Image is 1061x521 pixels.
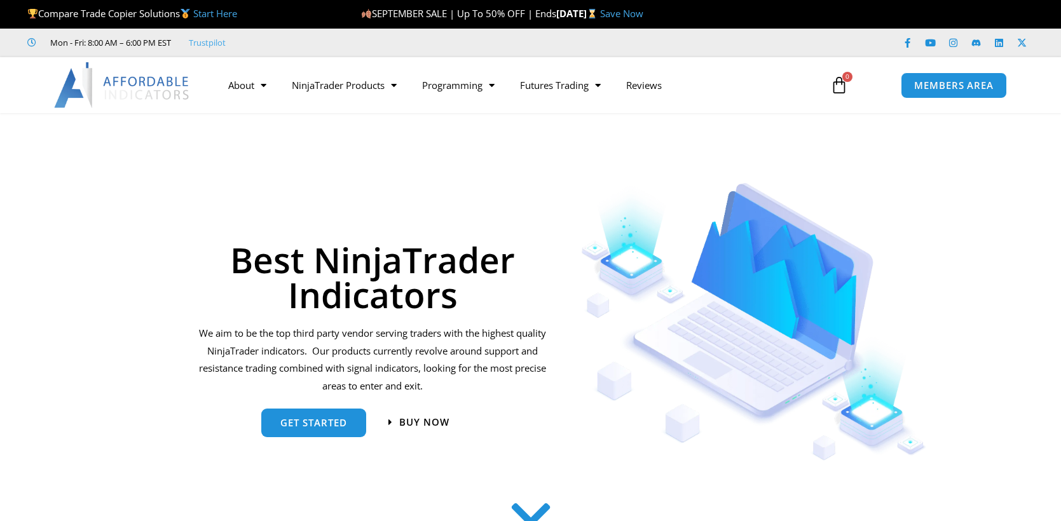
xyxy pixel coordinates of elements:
[613,71,674,100] a: Reviews
[914,81,994,90] span: MEMBERS AREA
[360,7,556,20] span: SEPTEMBER SALE | Up To 50% OFF | Ends
[54,62,191,108] img: LogoAI | Affordable Indicators – NinjaTrader
[197,325,549,395] p: We aim to be the top third party vendor serving traders with the highest quality NinjaTrader indi...
[362,9,371,18] img: 🍂
[47,35,171,50] span: Mon - Fri: 8:00 AM – 6:00 PM EST
[279,71,409,100] a: NinjaTrader Products
[399,417,449,427] span: Buy now
[587,9,597,18] img: ⌛
[811,67,867,104] a: 0
[193,7,237,20] a: Start Here
[216,71,279,100] a: About
[181,9,190,18] img: 🥇
[556,7,600,20] strong: [DATE]
[197,242,549,312] h1: Best NinjaTrader Indicators
[507,71,613,100] a: Futures Trading
[28,9,38,18] img: 🏆
[600,7,643,20] a: Save Now
[216,71,816,100] nav: Menu
[27,7,237,20] span: Compare Trade Copier Solutions
[189,35,226,50] a: Trustpilot
[409,71,507,100] a: Programming
[901,72,1007,98] a: MEMBERS AREA
[388,417,449,427] a: Buy now
[261,409,366,437] a: get started
[581,183,926,461] img: Indicators 1 | Affordable Indicators – NinjaTrader
[280,418,347,428] span: get started
[842,72,852,82] span: 0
